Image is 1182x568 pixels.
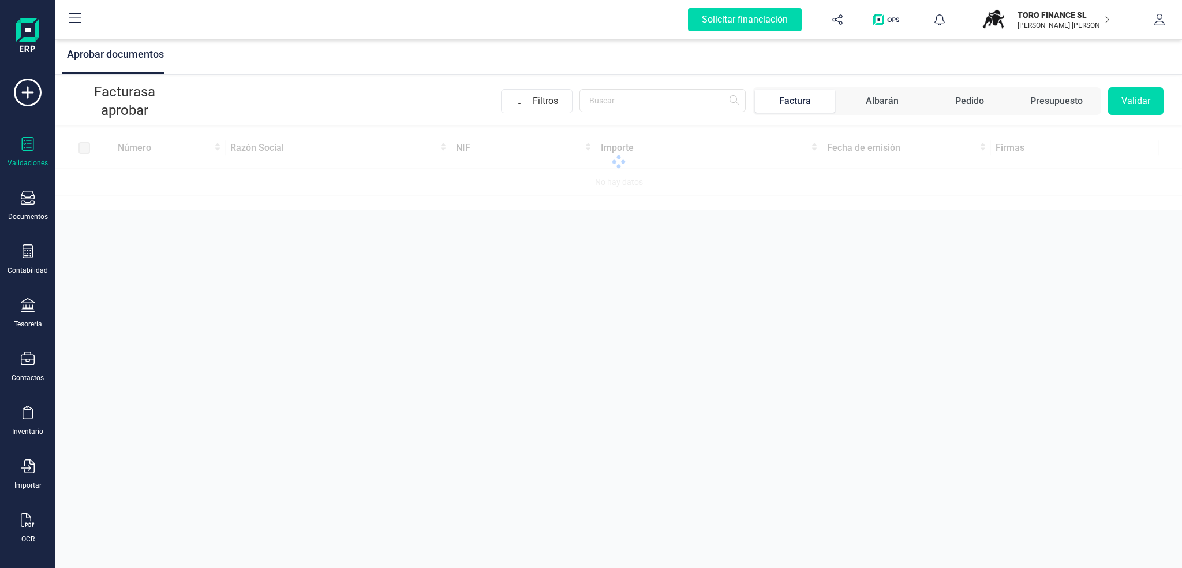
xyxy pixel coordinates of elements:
span: Aprobar documentos [67,48,164,60]
img: TO [981,7,1006,32]
p: [PERSON_NAME] [PERSON_NAME] [1018,21,1110,30]
img: Logo Finanedi [16,18,39,55]
div: OCR [21,534,35,544]
button: Validar [1108,87,1164,115]
img: Logo de OPS [873,14,904,25]
div: Documentos [8,212,48,221]
div: Contabilidad [8,266,48,275]
button: Solicitar financiación [674,1,816,38]
button: TOTORO FINANCE SL[PERSON_NAME] [PERSON_NAME] [976,1,1124,38]
p: TORO FINANCE SL [1018,9,1110,21]
div: Contactos [12,373,44,383]
div: Inventario [12,427,43,436]
div: Pedido [955,94,984,108]
div: Presupuesto [1030,94,1083,108]
div: Albarán [866,94,899,108]
p: Facturas a aprobar [74,83,175,120]
div: Importar [14,481,42,490]
button: Filtros [501,89,573,113]
div: Solicitar financiación [688,8,802,31]
div: Factura [779,94,811,108]
div: Tesorería [14,320,42,329]
span: Filtros [533,90,572,113]
input: Buscar [579,89,746,112]
button: Logo de OPS [866,1,911,38]
div: Validaciones [8,158,48,168]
